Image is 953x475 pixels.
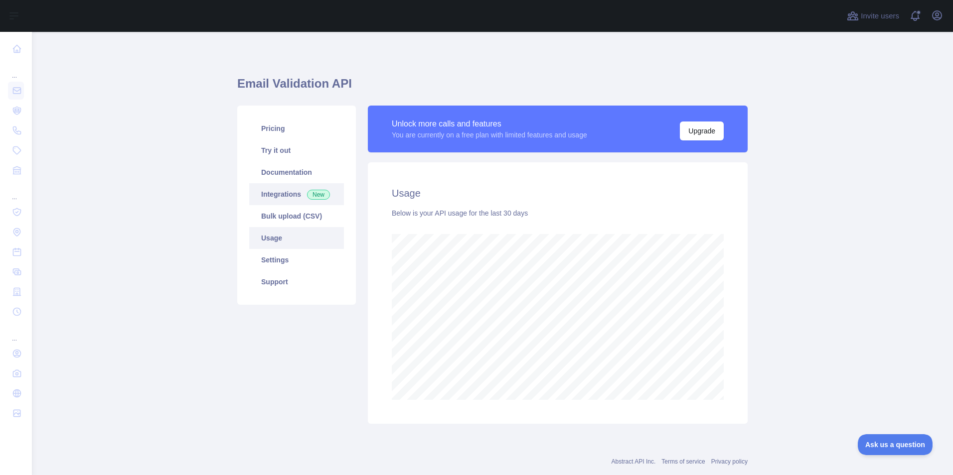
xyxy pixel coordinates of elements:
[392,208,724,218] div: Below is your API usage for the last 30 days
[307,190,330,200] span: New
[249,205,344,227] a: Bulk upload (CSV)
[392,118,587,130] div: Unlock more calls and features
[392,186,724,200] h2: Usage
[249,183,344,205] a: Integrations New
[249,227,344,249] a: Usage
[249,161,344,183] a: Documentation
[8,323,24,343] div: ...
[680,121,724,140] button: Upgrade
[8,181,24,201] div: ...
[612,458,656,465] a: Abstract API Inc.
[392,130,587,140] div: You are currently on a free plan with limited features and usage
[249,249,344,271] a: Settings
[861,10,899,22] span: Invite users
[661,458,705,465] a: Terms of service
[711,458,748,465] a: Privacy policy
[845,8,901,24] button: Invite users
[8,60,24,80] div: ...
[237,76,748,100] h1: Email Validation API
[858,434,933,455] iframe: Toggle Customer Support
[249,271,344,293] a: Support
[249,139,344,161] a: Try it out
[249,118,344,139] a: Pricing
